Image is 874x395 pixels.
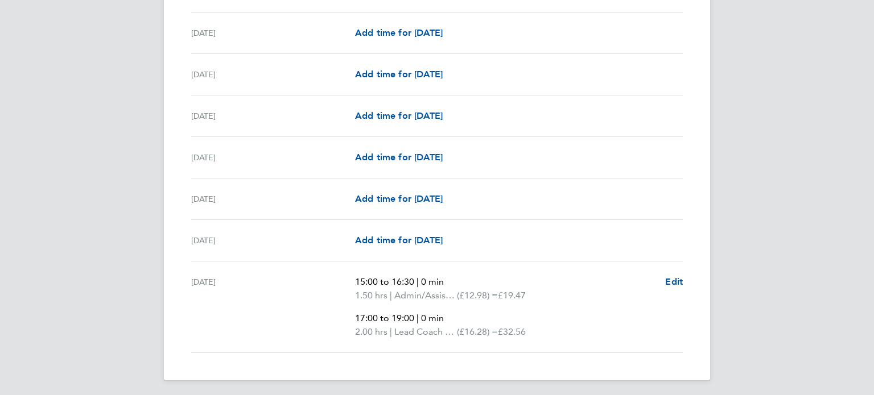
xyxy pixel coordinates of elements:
[394,325,457,339] span: Lead Coach Rate
[421,313,444,323] span: 0 min
[665,276,683,287] span: Edit
[417,313,419,323] span: |
[191,275,355,339] div: [DATE]
[457,290,498,301] span: (£12.98) =
[665,275,683,289] a: Edit
[355,326,387,337] span: 2.00 hrs
[191,68,355,81] div: [DATE]
[355,151,443,164] a: Add time for [DATE]
[355,192,443,206] a: Add time for [DATE]
[457,326,498,337] span: (£16.28) =
[191,26,355,40] div: [DATE]
[191,109,355,123] div: [DATE]
[191,151,355,164] div: [DATE]
[355,109,443,123] a: Add time for [DATE]
[390,326,392,337] span: |
[355,235,443,246] span: Add time for [DATE]
[355,69,443,80] span: Add time for [DATE]
[355,110,443,121] span: Add time for [DATE]
[355,152,443,163] span: Add time for [DATE]
[355,290,387,301] span: 1.50 hrs
[394,289,457,302] span: Admin/Assistant Coach rate
[355,27,443,38] span: Add time for [DATE]
[498,290,526,301] span: £19.47
[421,276,444,287] span: 0 min
[355,68,443,81] a: Add time for [DATE]
[417,276,419,287] span: |
[355,313,414,323] span: 17:00 to 19:00
[355,276,414,287] span: 15:00 to 16:30
[390,290,392,301] span: |
[191,192,355,206] div: [DATE]
[355,26,443,40] a: Add time for [DATE]
[355,234,443,247] a: Add time for [DATE]
[191,234,355,247] div: [DATE]
[498,326,526,337] span: £32.56
[355,193,443,204] span: Add time for [DATE]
